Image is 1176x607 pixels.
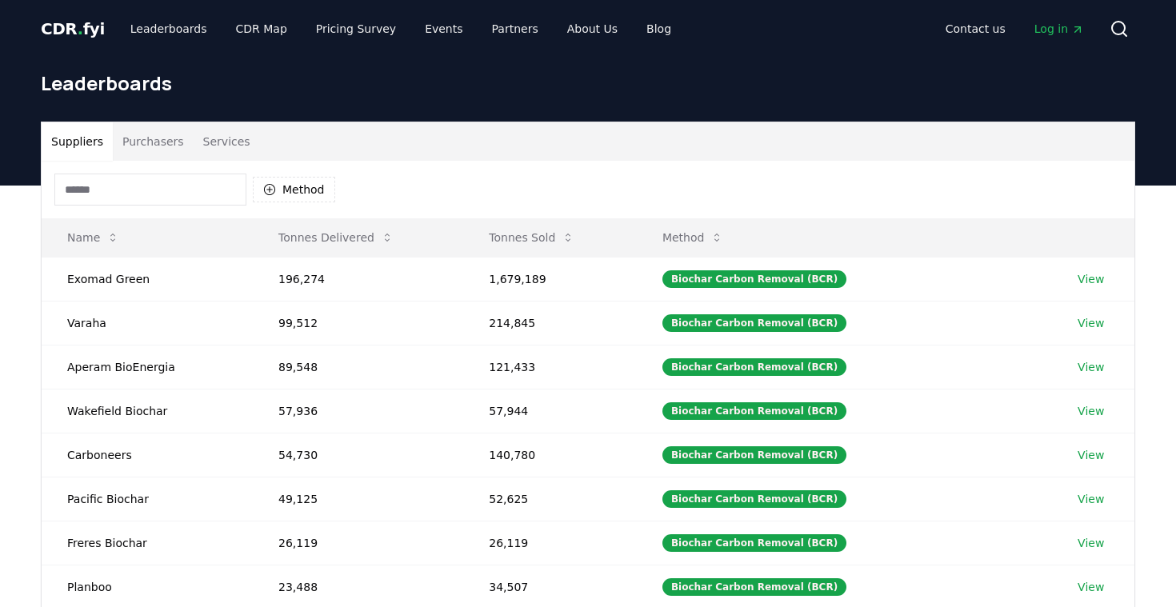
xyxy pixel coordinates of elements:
[41,70,1135,96] h1: Leaderboards
[463,257,637,301] td: 1,679,189
[1078,491,1104,507] a: View
[662,490,846,508] div: Biochar Carbon Removal (BCR)
[42,257,253,301] td: Exomad Green
[253,301,463,345] td: 99,512
[650,222,737,254] button: Method
[194,122,260,161] button: Services
[662,534,846,552] div: Biochar Carbon Removal (BCR)
[463,389,637,433] td: 57,944
[253,345,463,389] td: 89,548
[1078,359,1104,375] a: View
[1022,14,1097,43] a: Log in
[1034,21,1084,37] span: Log in
[662,270,846,288] div: Biochar Carbon Removal (BCR)
[253,433,463,477] td: 54,730
[118,14,684,43] nav: Main
[253,257,463,301] td: 196,274
[1078,579,1104,595] a: View
[253,177,335,202] button: Method
[662,446,846,464] div: Biochar Carbon Removal (BCR)
[42,122,113,161] button: Suppliers
[1078,447,1104,463] a: View
[463,477,637,521] td: 52,625
[1078,403,1104,419] a: View
[223,14,300,43] a: CDR Map
[463,345,637,389] td: 121,433
[412,14,475,43] a: Events
[42,389,253,433] td: Wakefield Biochar
[634,14,684,43] a: Blog
[253,521,463,565] td: 26,119
[463,433,637,477] td: 140,780
[933,14,1018,43] a: Contact us
[118,14,220,43] a: Leaderboards
[1078,535,1104,551] a: View
[303,14,409,43] a: Pricing Survey
[42,433,253,477] td: Carboneers
[1078,271,1104,287] a: View
[662,314,846,332] div: Biochar Carbon Removal (BCR)
[266,222,406,254] button: Tonnes Delivered
[463,521,637,565] td: 26,119
[933,14,1097,43] nav: Main
[1078,315,1104,331] a: View
[54,222,132,254] button: Name
[42,521,253,565] td: Freres Biochar
[42,301,253,345] td: Varaha
[476,222,587,254] button: Tonnes Sold
[253,477,463,521] td: 49,125
[78,19,83,38] span: .
[463,301,637,345] td: 214,845
[662,402,846,420] div: Biochar Carbon Removal (BCR)
[554,14,630,43] a: About Us
[253,389,463,433] td: 57,936
[41,19,105,38] span: CDR fyi
[41,18,105,40] a: CDR.fyi
[42,477,253,521] td: Pacific Biochar
[42,345,253,389] td: Aperam BioEnergia
[113,122,194,161] button: Purchasers
[479,14,551,43] a: Partners
[662,578,846,596] div: Biochar Carbon Removal (BCR)
[662,358,846,376] div: Biochar Carbon Removal (BCR)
